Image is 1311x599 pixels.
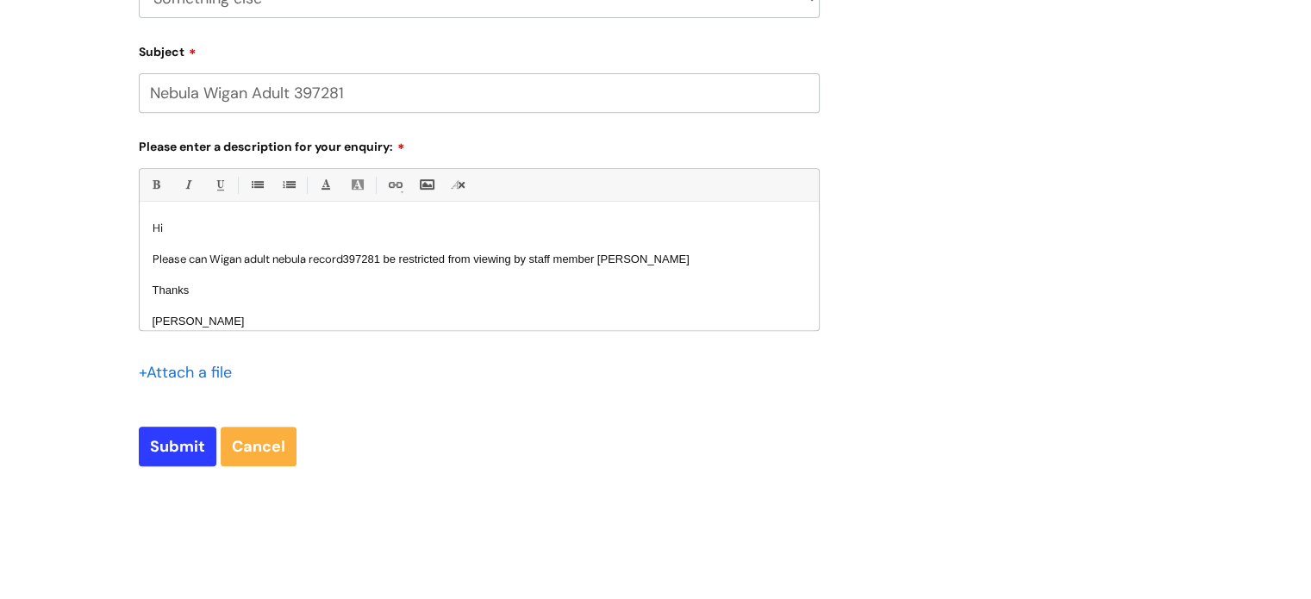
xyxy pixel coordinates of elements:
span: [PERSON_NAME] [153,315,245,328]
a: 1. Ordered List (Ctrl-Shift-8) [278,174,299,196]
p: Hi [153,221,806,236]
label: Please enter a description for your enquiry: [139,134,820,154]
input: Submit [139,427,216,466]
label: Subject [139,39,820,59]
a: Italic (Ctrl-I) [177,174,198,196]
a: Font Color [315,174,336,196]
a: Back Color [346,174,368,196]
p: Please can Wigan adult nebula record [153,252,806,267]
div: Attach a file [139,359,242,386]
span: 397281 be restricted from viewing by staff member [PERSON_NAME] [343,253,690,265]
span: + [139,362,147,383]
a: Bold (Ctrl-B) [145,174,166,196]
a: Remove formatting (Ctrl-\) [447,174,469,196]
a: Cancel [221,427,297,466]
span: Thanks [153,284,190,296]
a: Link [384,174,405,196]
a: • Unordered List (Ctrl-Shift-7) [246,174,267,196]
a: Insert Image... [415,174,437,196]
a: Underline(Ctrl-U) [209,174,230,196]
